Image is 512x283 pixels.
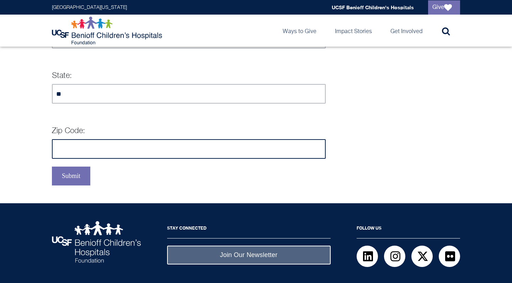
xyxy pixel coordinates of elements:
a: Get Involved [385,15,428,47]
h2: Stay Connected [167,221,331,239]
h2: Follow Us [357,221,460,239]
a: UCSF Benioff Children's Hospitals [332,4,414,10]
label: Zip Code: [52,127,85,135]
input: Submit [52,167,90,185]
a: Impact Stories [329,15,378,47]
img: Logo for UCSF Benioff Children's Hospitals Foundation [52,16,164,45]
a: Give [428,0,460,15]
img: UCSF Benioff Children's Hospitals [52,221,141,263]
a: [GEOGRAPHIC_DATA][US_STATE] [52,5,127,10]
label: State: [52,72,72,80]
a: Ways to Give [277,15,322,47]
a: Join Our Newsletter [167,246,331,264]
